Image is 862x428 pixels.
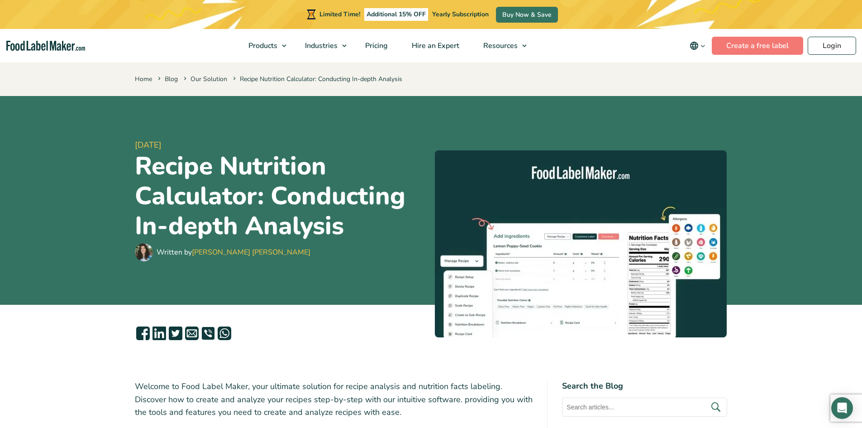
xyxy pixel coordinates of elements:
img: Maria Abi Hanna - Food Label Maker [135,243,153,261]
h4: Search the Blog [562,380,727,392]
a: Create a free label [712,37,803,55]
input: Search articles... [562,398,727,417]
a: Pricing [353,29,398,63]
span: Resources [481,41,519,51]
span: Recipe Nutrition Calculator: Conducting In-depth Analysis [231,75,402,83]
div: Written by [157,247,310,258]
h1: Recipe Nutrition Calculator: Conducting In-depth Analysis [135,151,428,241]
a: Industries [293,29,351,63]
span: Limited Time! [319,10,360,19]
a: Login [808,37,856,55]
a: Our Solution [190,75,227,83]
a: Hire an Expert [400,29,469,63]
a: Products [237,29,291,63]
span: Hire an Expert [409,41,460,51]
span: [DATE] [135,139,428,151]
span: Pricing [362,41,389,51]
a: Home [135,75,152,83]
span: Products [246,41,278,51]
div: Open Intercom Messenger [831,397,853,419]
a: Buy Now & Save [496,7,558,23]
span: Industries [302,41,338,51]
a: Blog [165,75,178,83]
a: [PERSON_NAME] [PERSON_NAME] [192,247,310,257]
span: Additional 15% OFF [364,8,428,21]
span: Yearly Subscription [432,10,489,19]
p: Welcome to Food Label Maker, your ultimate solution for recipe analysis and nutrition facts label... [135,380,533,419]
a: Resources [471,29,531,63]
